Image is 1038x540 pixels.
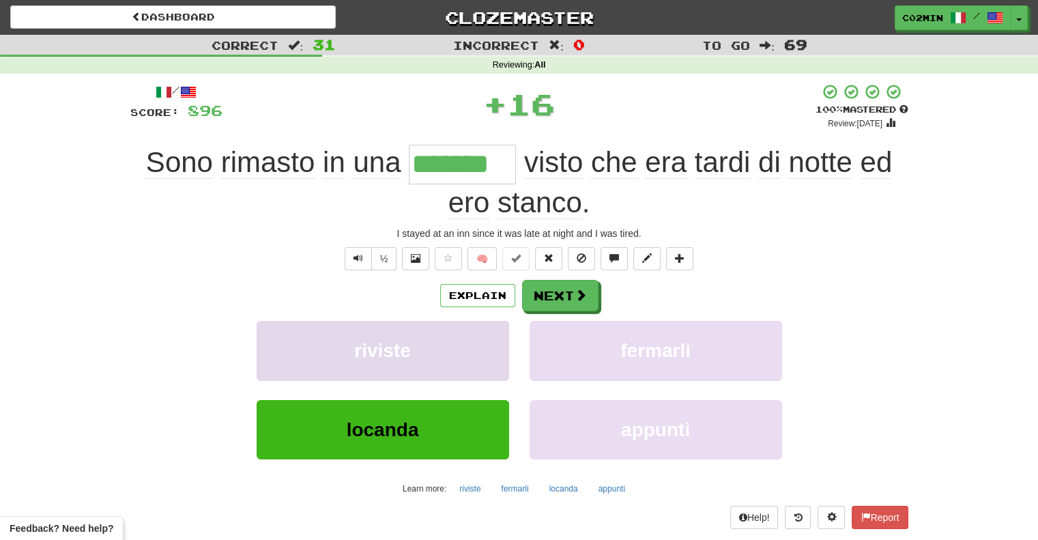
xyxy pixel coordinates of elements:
span: c02min [902,12,943,24]
span: 16 [507,87,555,121]
span: 896 [188,102,222,119]
a: Dashboard [10,5,336,29]
button: riviste [257,321,509,380]
span: To go [702,38,750,52]
button: Play sentence audio (ctl+space) [345,247,372,270]
button: locanda [257,400,509,459]
button: Report [852,506,908,529]
button: Round history (alt+y) [785,506,811,529]
button: ½ [371,247,397,270]
button: 🧠 [467,247,497,270]
button: fermarli [530,321,782,380]
span: : [288,40,303,51]
span: tardi [695,146,751,179]
button: Show image (alt+x) [402,247,429,270]
span: + [483,83,507,124]
button: Next [522,280,599,311]
button: Ignore sentence (alt+i) [568,247,595,270]
span: appunti [621,419,690,440]
strong: All [534,60,545,70]
span: Sono [146,146,213,179]
span: ed [860,146,892,179]
span: 100 % [816,104,843,115]
button: Set this sentence to 100% Mastered (alt+m) [502,247,530,270]
span: stanco [498,186,582,219]
span: visto [524,146,583,179]
span: Correct [212,38,278,52]
span: Score: [130,106,179,118]
div: Text-to-speech controls [342,247,397,270]
span: riviste [354,340,411,361]
div: / [130,83,222,100]
button: Edit sentence (alt+d) [633,247,661,270]
button: riviste [452,479,488,499]
span: / [973,11,980,20]
span: . [448,146,893,218]
button: Reset to 0% Mastered (alt+r) [535,247,562,270]
span: era [645,146,687,179]
div: Mastered [816,104,908,116]
button: Help! [730,506,779,529]
small: Review: [DATE] [828,119,882,128]
button: Add to collection (alt+a) [666,247,693,270]
button: Discuss sentence (alt+u) [601,247,628,270]
span: che [591,146,637,179]
span: Open feedback widget [10,522,113,535]
span: una [353,146,401,179]
span: fermarli [620,340,691,361]
button: locanda [542,479,586,499]
button: fermarli [494,479,536,499]
span: : [549,40,564,51]
span: di [758,146,781,179]
a: Clozemaster [356,5,682,29]
span: in [323,146,345,179]
span: ero [448,186,490,219]
span: rimasto [221,146,315,179]
span: locanda [347,419,419,440]
span: notte [788,146,852,179]
button: Explain [440,284,515,307]
button: appunti [530,400,782,459]
span: : [760,40,775,51]
span: 0 [573,36,585,53]
button: appunti [591,479,633,499]
small: Learn more: [403,484,446,494]
div: I stayed at an inn since it was late at night and I was tired. [130,227,908,240]
button: Favorite sentence (alt+f) [435,247,462,270]
span: 31 [313,36,336,53]
a: c02min / [895,5,1011,30]
span: Incorrect [453,38,539,52]
span: 69 [784,36,807,53]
